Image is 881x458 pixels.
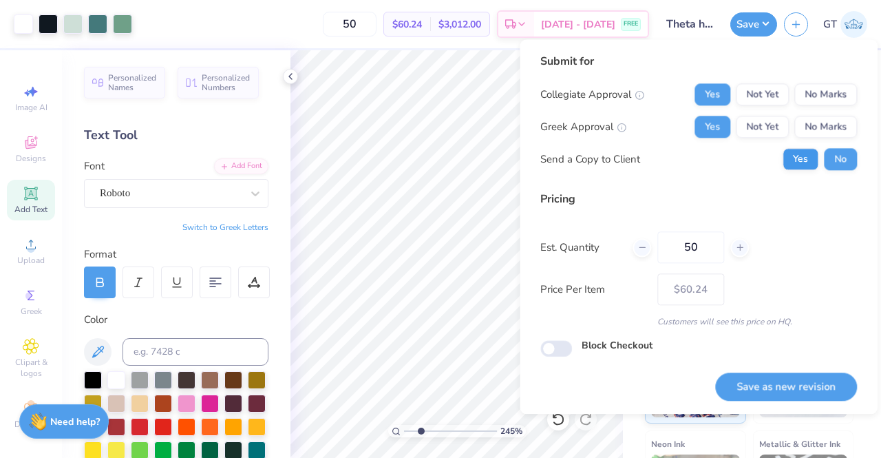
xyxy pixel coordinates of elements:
button: Save as new revision [715,373,857,401]
div: Customers will see this price on HQ. [540,315,857,328]
div: Greek Approval [540,119,626,135]
div: Pricing [540,191,857,207]
span: 245 % [500,425,522,437]
span: GT [823,17,837,32]
div: Collegiate Approval [540,87,644,103]
button: No Marks [794,83,857,105]
span: Personalized Names [108,73,157,92]
span: Designs [16,153,46,164]
span: Greek [21,306,42,317]
div: Submit for [540,53,857,70]
button: Save [730,12,777,37]
div: Send a Copy to Client [540,152,640,167]
button: Yes [694,83,730,105]
button: Not Yet [736,83,789,105]
button: No [824,148,857,170]
label: Font [84,158,105,174]
span: Image AI [15,102,47,113]
a: GT [823,11,867,38]
span: Add Text [14,204,47,215]
div: Format [84,247,270,262]
span: $3,012.00 [438,17,481,32]
input: Untitled Design [656,10,723,38]
img: Gayathree Thangaraj [840,11,867,38]
strong: Need help? [50,415,100,428]
label: Est. Quantity [540,240,622,256]
div: Add Font [214,158,268,174]
label: Block Checkout [582,338,652,353]
label: Price Per Item [540,282,647,298]
input: – – [657,231,724,263]
button: Not Yet [736,116,789,138]
button: No Marks [794,116,857,138]
span: $60.24 [392,17,422,32]
button: Yes [783,148,818,170]
span: [DATE] - [DATE] [541,17,615,32]
div: Color [84,312,268,328]
div: Text Tool [84,126,268,145]
input: e.g. 7428 c [123,338,268,366]
span: Decorate [14,419,47,430]
span: FREE [624,19,638,29]
span: Upload [17,255,45,266]
span: Metallic & Glitter Ink [759,437,840,451]
span: Neon Ink [651,437,685,451]
span: Clipart & logos [7,357,55,379]
button: Switch to Greek Letters [182,222,268,233]
input: – – [323,12,376,37]
button: Yes [694,116,730,138]
span: Personalized Numbers [202,73,251,92]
